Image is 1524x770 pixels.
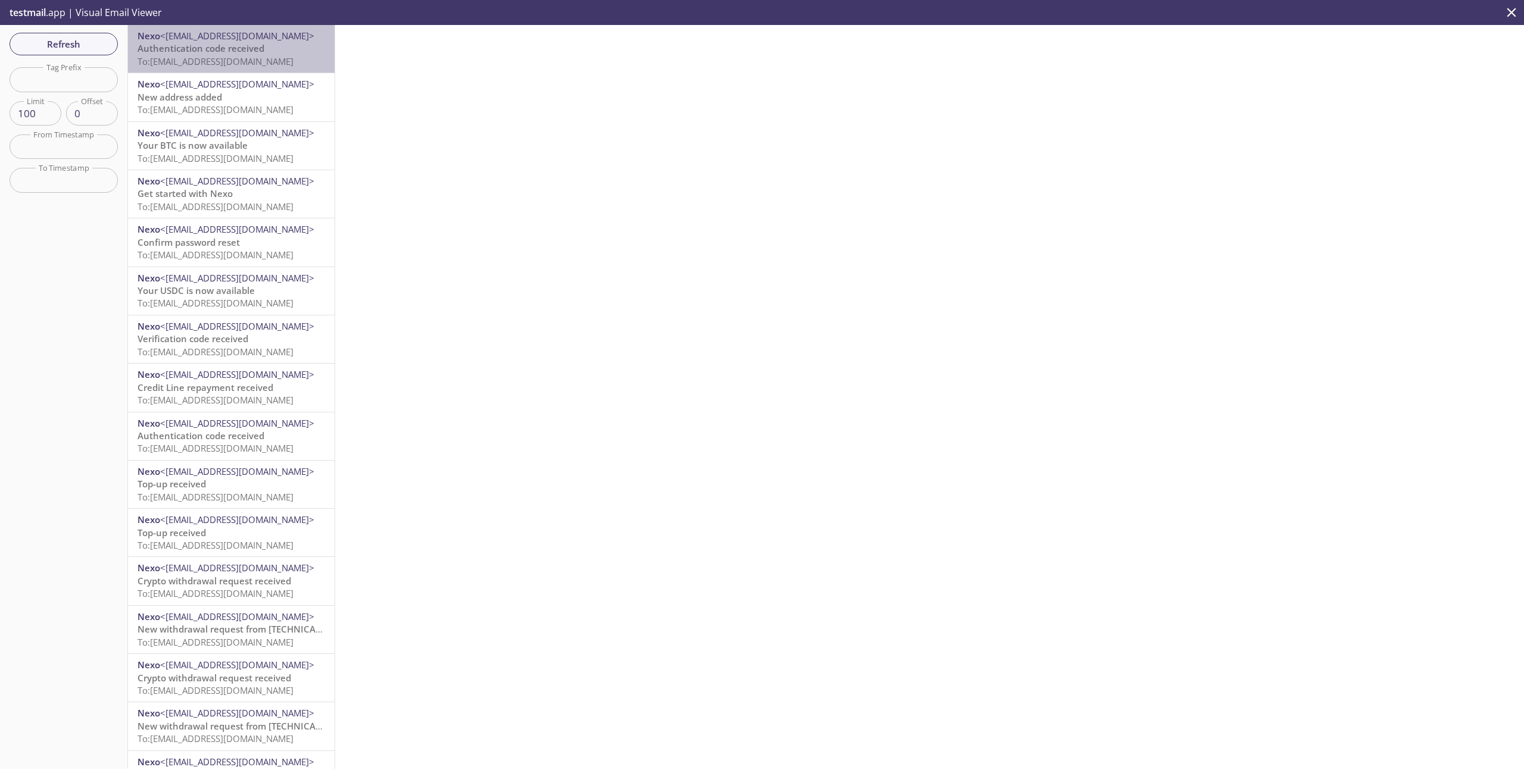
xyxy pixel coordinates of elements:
[138,465,160,477] span: Nexo
[160,368,314,380] span: <[EMAIL_ADDRESS][DOMAIN_NAME]>
[160,320,314,332] span: <[EMAIL_ADDRESS][DOMAIN_NAME]>
[160,465,314,477] span: <[EMAIL_ADDRESS][DOMAIN_NAME]>
[138,478,206,490] span: Top-up received
[138,346,293,358] span: To: [EMAIL_ADDRESS][DOMAIN_NAME]
[138,733,293,744] span: To: [EMAIL_ADDRESS][DOMAIN_NAME]
[138,527,206,539] span: Top-up received
[138,127,160,139] span: Nexo
[138,575,291,587] span: Crypto withdrawal request received
[128,364,335,411] div: Nexo<[EMAIL_ADDRESS][DOMAIN_NAME]>Credit Line repayment receivedTo:[EMAIL_ADDRESS][DOMAIN_NAME]
[138,417,160,429] span: Nexo
[128,509,335,556] div: Nexo<[EMAIL_ADDRESS][DOMAIN_NAME]>Top-up receivedTo:[EMAIL_ADDRESS][DOMAIN_NAME]
[138,104,293,115] span: To: [EMAIL_ADDRESS][DOMAIN_NAME]
[138,720,366,732] span: New withdrawal request from [TECHNICAL_ID] - (CET)
[138,381,273,393] span: Credit Line repayment received
[160,562,314,574] span: <[EMAIL_ADDRESS][DOMAIN_NAME]>
[160,175,314,187] span: <[EMAIL_ADDRESS][DOMAIN_NAME]>
[138,333,248,345] span: Verification code received
[128,557,335,605] div: Nexo<[EMAIL_ADDRESS][DOMAIN_NAME]>Crypto withdrawal request receivedTo:[EMAIL_ADDRESS][DOMAIN_NAME]
[160,127,314,139] span: <[EMAIL_ADDRESS][DOMAIN_NAME]>
[138,91,222,103] span: New address added
[138,514,160,525] span: Nexo
[128,122,335,170] div: Nexo<[EMAIL_ADDRESS][DOMAIN_NAME]>Your BTC is now availableTo:[EMAIL_ADDRESS][DOMAIN_NAME]
[138,42,264,54] span: Authentication code received
[10,33,118,55] button: Refresh
[138,249,293,261] span: To: [EMAIL_ADDRESS][DOMAIN_NAME]
[138,684,293,696] span: To: [EMAIL_ADDRESS][DOMAIN_NAME]
[138,55,293,67] span: To: [EMAIL_ADDRESS][DOMAIN_NAME]
[138,201,293,212] span: To: [EMAIL_ADDRESS][DOMAIN_NAME]
[160,417,314,429] span: <[EMAIL_ADDRESS][DOMAIN_NAME]>
[138,284,255,296] span: Your USDC is now available
[138,756,160,768] span: Nexo
[160,223,314,235] span: <[EMAIL_ADDRESS][DOMAIN_NAME]>
[138,491,293,503] span: To: [EMAIL_ADDRESS][DOMAIN_NAME]
[138,30,160,42] span: Nexo
[138,139,248,151] span: Your BTC is now available
[128,654,335,702] div: Nexo<[EMAIL_ADDRESS][DOMAIN_NAME]>Crypto withdrawal request receivedTo:[EMAIL_ADDRESS][DOMAIN_NAME]
[138,152,293,164] span: To: [EMAIL_ADDRESS][DOMAIN_NAME]
[160,611,314,622] span: <[EMAIL_ADDRESS][DOMAIN_NAME]>
[128,606,335,653] div: Nexo<[EMAIL_ADDRESS][DOMAIN_NAME]>New withdrawal request from [TECHNICAL_ID] - [DATE] 12:52:46 (C...
[128,702,335,750] div: Nexo<[EMAIL_ADDRESS][DOMAIN_NAME]>New withdrawal request from [TECHNICAL_ID] - (CET)To:[EMAIL_ADD...
[138,272,160,284] span: Nexo
[160,30,314,42] span: <[EMAIL_ADDRESS][DOMAIN_NAME]>
[128,73,335,121] div: Nexo<[EMAIL_ADDRESS][DOMAIN_NAME]>New address addedTo:[EMAIL_ADDRESS][DOMAIN_NAME]
[128,218,335,266] div: Nexo<[EMAIL_ADDRESS][DOMAIN_NAME]>Confirm password resetTo:[EMAIL_ADDRESS][DOMAIN_NAME]
[160,756,314,768] span: <[EMAIL_ADDRESS][DOMAIN_NAME]>
[138,430,264,442] span: Authentication code received
[138,78,160,90] span: Nexo
[10,6,46,19] span: testmail
[138,442,293,454] span: To: [EMAIL_ADDRESS][DOMAIN_NAME]
[160,272,314,284] span: <[EMAIL_ADDRESS][DOMAIN_NAME]>
[138,562,160,574] span: Nexo
[128,25,335,73] div: Nexo<[EMAIL_ADDRESS][DOMAIN_NAME]>Authentication code receivedTo:[EMAIL_ADDRESS][DOMAIN_NAME]
[19,36,108,52] span: Refresh
[138,587,293,599] span: To: [EMAIL_ADDRESS][DOMAIN_NAME]
[138,611,160,622] span: Nexo
[138,707,160,719] span: Nexo
[138,659,160,671] span: Nexo
[128,412,335,460] div: Nexo<[EMAIL_ADDRESS][DOMAIN_NAME]>Authentication code receivedTo:[EMAIL_ADDRESS][DOMAIN_NAME]
[138,297,293,309] span: To: [EMAIL_ADDRESS][DOMAIN_NAME]
[138,672,291,684] span: Crypto withdrawal request received
[138,320,160,332] span: Nexo
[138,636,293,648] span: To: [EMAIL_ADDRESS][DOMAIN_NAME]
[138,223,160,235] span: Nexo
[128,315,335,363] div: Nexo<[EMAIL_ADDRESS][DOMAIN_NAME]>Verification code receivedTo:[EMAIL_ADDRESS][DOMAIN_NAME]
[138,623,435,635] span: New withdrawal request from [TECHNICAL_ID] - [DATE] 12:52:46 (CET)
[128,461,335,508] div: Nexo<[EMAIL_ADDRESS][DOMAIN_NAME]>Top-up receivedTo:[EMAIL_ADDRESS][DOMAIN_NAME]
[128,267,335,315] div: Nexo<[EMAIL_ADDRESS][DOMAIN_NAME]>Your USDC is now availableTo:[EMAIL_ADDRESS][DOMAIN_NAME]
[138,394,293,406] span: To: [EMAIL_ADDRESS][DOMAIN_NAME]
[160,707,314,719] span: <[EMAIL_ADDRESS][DOMAIN_NAME]>
[138,539,293,551] span: To: [EMAIL_ADDRESS][DOMAIN_NAME]
[128,170,335,218] div: Nexo<[EMAIL_ADDRESS][DOMAIN_NAME]>Get started with NexoTo:[EMAIL_ADDRESS][DOMAIN_NAME]
[138,187,233,199] span: Get started with Nexo
[160,78,314,90] span: <[EMAIL_ADDRESS][DOMAIN_NAME]>
[138,236,240,248] span: Confirm password reset
[138,175,160,187] span: Nexo
[138,368,160,380] span: Nexo
[160,514,314,525] span: <[EMAIL_ADDRESS][DOMAIN_NAME]>
[160,659,314,671] span: <[EMAIL_ADDRESS][DOMAIN_NAME]>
